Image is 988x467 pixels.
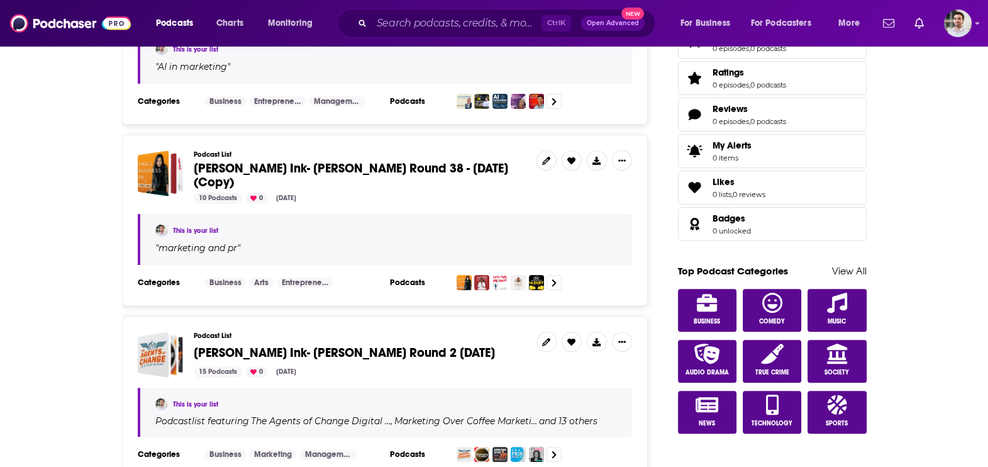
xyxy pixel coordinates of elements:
[832,265,867,277] a: View All
[713,227,751,235] a: 0 unlocked
[259,13,329,33] button: open menu
[612,332,632,352] button: Show More Button
[808,391,867,434] a: Sports
[713,176,735,188] span: Likes
[733,190,765,199] a: 0 reviews
[138,332,184,378] a: Beutler Ink- Bill Beutler Round 2 8/14/24
[492,447,508,462] img: Marketing Speak
[680,14,730,32] span: For Business
[539,415,597,427] p: and 13 others
[678,134,867,168] a: My Alerts
[457,94,472,109] img: AI for Solopreneurs: The AI Hat Podcast
[759,318,785,325] span: Comedy
[138,278,194,288] h3: Categories
[457,275,472,290] img: Small Business PR
[699,420,715,427] span: News
[138,449,194,459] h3: Categories
[682,179,708,196] a: Likes
[713,44,749,53] a: 0 episodes
[194,345,495,361] span: [PERSON_NAME] Ink- [PERSON_NAME] Round 2 [DATE]
[750,117,786,126] a: 0 podcasts
[682,215,708,233] a: Badges
[750,44,786,53] a: 0 podcasts
[678,289,737,332] a: Business
[678,171,867,205] span: Likes
[156,14,193,32] span: Podcasts
[173,227,218,235] a: This is your list
[685,369,729,376] span: Audio Drama
[391,415,392,427] span: ,
[194,366,242,378] div: 15 Podcasts
[155,398,168,410] a: Sam Lloyd
[751,14,811,32] span: For Podcasters
[194,332,526,340] h3: Podcast List
[944,9,972,37] button: Show profile menu
[581,16,645,31] button: Open AdvancedNew
[944,9,972,37] span: Logged in as sam_beutlerink
[678,391,737,434] a: News
[300,449,357,459] a: Management
[808,340,867,383] a: Society
[878,13,899,34] a: Show notifications dropdown
[529,447,544,462] img: The PR Breakdown with Molly McPherson
[204,96,247,106] a: Business
[713,103,786,115] a: Reviews
[678,207,867,241] span: Badges
[155,43,168,55] img: Sam Lloyd
[587,20,639,26] span: Open Advanced
[830,13,875,33] button: open menu
[173,400,218,408] a: This is your list
[511,275,526,290] img: The Pocket-size PR Podcast
[155,224,168,237] img: Sam Lloyd
[372,13,541,33] input: Search podcasts, credits, & more...
[474,275,489,290] img: The Brandinc PR Podcast
[511,447,526,462] img: PR 360
[511,94,526,109] img: AI Café Conversations | AI for Executives: Leadership Insights | Transforming with AI
[743,13,830,33] button: open menu
[824,369,849,376] span: Society
[249,449,297,459] a: Marketing
[155,61,230,72] span: " "
[474,447,489,462] img: Marketing Over Coffee Marketing Podcast
[245,193,268,204] div: 0
[678,61,867,95] span: Ratings
[713,67,744,78] span: Ratings
[713,103,748,115] span: Reviews
[755,369,789,376] span: True Crime
[621,8,644,20] span: New
[678,98,867,132] span: Reviews
[155,415,617,427] div: Podcast list featuring
[731,190,733,199] span: ,
[909,13,929,34] a: Show notifications dropdown
[713,176,765,188] a: Likes
[158,61,227,72] span: AI in marketing
[808,289,867,332] a: Music
[713,190,731,199] a: 0 lists
[713,81,749,89] a: 0 episodes
[277,278,333,288] a: Entrepreneur
[612,150,632,171] button: Show More Button
[694,318,720,325] span: Business
[10,11,131,35] img: Podchaser - Follow, Share and Rate Podcasts
[743,391,802,434] a: Technology
[749,81,750,89] span: ,
[138,96,194,106] h3: Categories
[309,96,365,106] a: Management
[349,9,667,38] div: Search podcasts, credits, & more...
[743,289,802,332] a: Comedy
[194,346,495,360] a: [PERSON_NAME] Ink- [PERSON_NAME] Round 2 [DATE]
[713,213,751,224] a: Badges
[249,278,274,288] a: Arts
[682,106,708,123] a: Reviews
[713,154,752,162] span: 0 items
[752,420,792,427] span: Technology
[828,318,846,325] span: Music
[138,150,184,196] a: Beutler Ink- William Beutler Round 38 - Aug 18, 2025 (Copy)
[173,45,218,53] a: This is your list
[944,9,972,37] img: User Profile
[713,140,752,151] span: My Alerts
[147,13,209,33] button: open menu
[158,242,237,254] span: marketing and pr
